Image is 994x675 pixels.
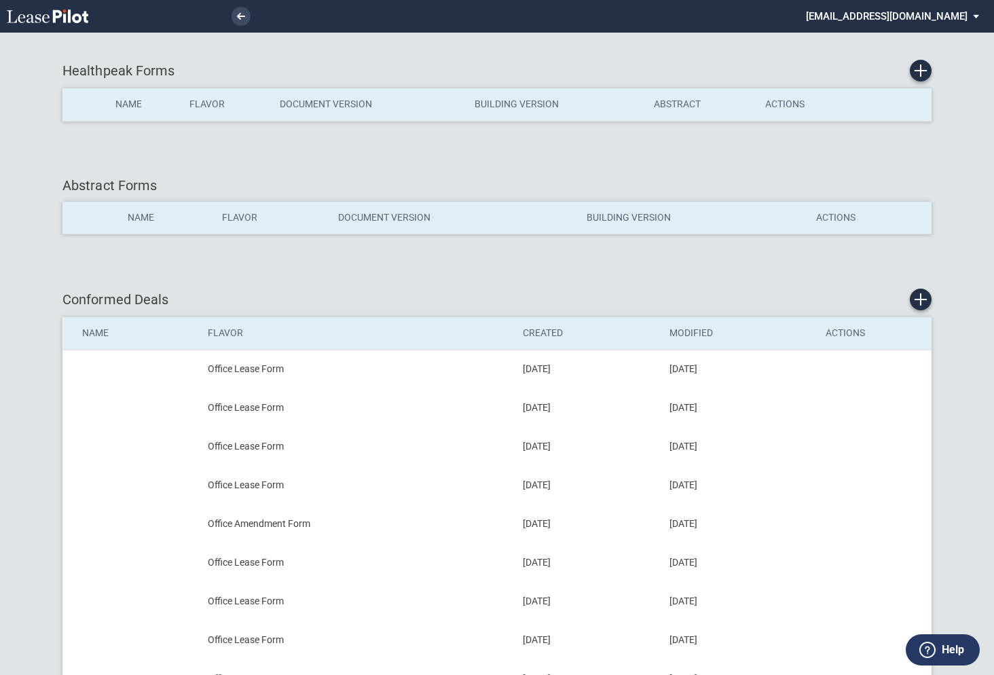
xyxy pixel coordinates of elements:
th: Name [63,317,199,350]
th: Building Version [577,202,807,234]
th: Document Version [329,202,577,234]
th: Modified [660,317,815,350]
td: [DATE] [513,427,660,466]
td: Office Lease Form [198,388,513,427]
a: Create new Form [910,60,932,81]
td: Office Lease Form [198,621,513,659]
td: Office Amendment Form [198,505,513,543]
td: Office Lease Form [198,466,513,505]
th: Actions [756,88,853,121]
th: Flavor [198,317,513,350]
th: Flavor [213,202,328,234]
td: Office Lease Form [198,427,513,466]
td: Office Lease Form [198,350,513,388]
td: [DATE] [513,505,660,543]
td: [DATE] [513,621,660,659]
td: [DATE] [660,466,815,505]
th: Document Version [270,88,464,121]
th: Actions [816,317,932,350]
th: Building Version [465,88,644,121]
th: Abstract [644,88,756,121]
td: [DATE] [513,543,660,582]
td: [DATE] [660,582,815,621]
div: Healthpeak Forms [62,60,932,81]
th: Name [106,88,180,121]
td: [DATE] [660,543,815,582]
button: Help [906,634,980,665]
td: Office Lease Form [198,543,513,582]
th: Name [118,202,213,234]
td: [DATE] [660,427,815,466]
td: [DATE] [660,388,815,427]
div: Abstract Forms [62,176,932,195]
td: Office Lease Form [198,582,513,621]
td: [DATE] [513,388,660,427]
th: Actions [807,202,932,234]
th: Created [513,317,660,350]
td: [DATE] [513,350,660,388]
td: [DATE] [660,621,815,659]
th: Flavor [180,88,270,121]
td: [DATE] [660,505,815,543]
td: [DATE] [660,350,815,388]
a: Create new conformed deal [910,289,932,310]
td: [DATE] [513,466,660,505]
label: Help [942,641,964,659]
div: Conformed Deals [62,289,932,310]
td: [DATE] [513,582,660,621]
